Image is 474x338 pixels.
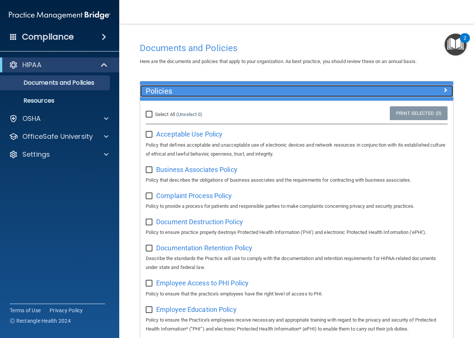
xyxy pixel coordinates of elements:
p: Policy that describes the obligations of business associates and the requirements for contracting... [146,176,448,185]
span: Business Associates Policy [156,166,237,173]
p: OSHA [22,114,41,123]
p: Settings [22,150,50,159]
a: Settings [9,150,108,159]
span: Document Destruction Policy [156,218,243,226]
p: Policy to ensure the Practice's employees receive necessary and appropriate training with regard ... [146,316,448,334]
input: Select All (Unselect 0) [146,112,154,118]
a: OfficeSafe University [9,132,108,141]
span: Ⓒ Rectangle Health 2024 [10,317,71,325]
p: Resources [5,97,107,104]
button: Open Resource Center, 2 new notifications [445,34,467,56]
p: OfficeSafe University [22,132,93,141]
p: Policy to ensure that the practice's employees have the right level of access to PHI. [146,290,448,298]
img: PMB logo [9,8,110,23]
a: Policies [146,85,448,97]
a: (Unselect 0) [176,112,202,117]
span: Acceptable Use Policy [156,130,222,138]
p: Describe the standards the Practice will use to comply with the documentation and retention requi... [146,254,448,272]
a: OSHA [9,114,108,123]
p: HIPAA [22,60,41,69]
span: Employee Access to PHI Policy [156,279,249,287]
p: Policy that defines acceptable and unacceptable use of electronic devices and network resources i... [146,141,448,159]
a: Privacy Policy [50,307,83,314]
a: HIPAA [9,60,108,69]
h4: Compliance [22,32,74,42]
span: Here are the documents and policies that apply to your organization. As best practice, you should... [140,59,417,64]
h5: Policies [146,87,369,95]
span: Select All [155,112,175,117]
a: Print Selected (0) [390,106,448,120]
a: Terms of Use [10,307,41,314]
p: Documents and Policies [5,79,107,87]
span: Employee Education Policy [156,306,237,313]
span: Documentation Retention Policy [156,244,252,252]
div: 2 [464,38,466,48]
p: Policy to ensure practice properly destroys Protected Health Information ('PHI') and electronic P... [146,228,448,237]
span: Complaint Process Policy [156,192,232,200]
h4: Documents and Policies [140,43,454,53]
p: Policy to provide a process for patients and responsible parties to make complaints concerning pr... [146,202,448,211]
